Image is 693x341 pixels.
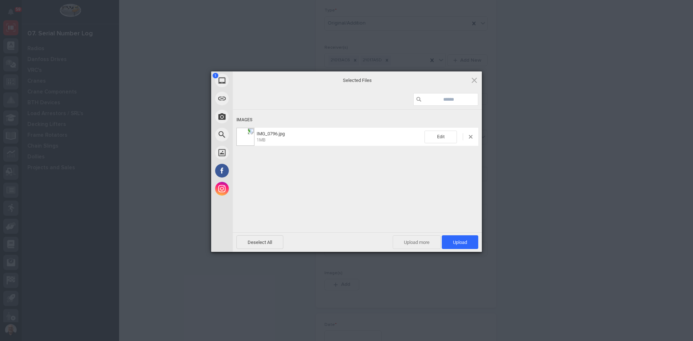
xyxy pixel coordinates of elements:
[236,235,283,249] span: Deselect All
[393,235,441,249] span: Upload more
[211,71,298,89] div: My Device
[442,235,478,249] span: Upload
[211,162,298,180] div: Facebook
[453,240,467,245] span: Upload
[211,126,298,144] div: Web Search
[257,137,265,143] span: 1MB
[236,113,478,127] div: Images
[254,131,424,143] span: IMG_0796.jpg
[285,77,430,83] span: Selected Files
[211,108,298,126] div: Take Photo
[470,76,478,84] span: Click here or hit ESC to close picker
[213,73,218,78] span: 1
[236,128,254,146] img: d53ce433-ff37-4845-8d1a-e0ba83131368
[424,131,457,143] span: Edit
[211,89,298,108] div: Link (URL)
[257,131,285,136] span: IMG_0796.jpg
[211,144,298,162] div: Unsplash
[211,180,298,198] div: Instagram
